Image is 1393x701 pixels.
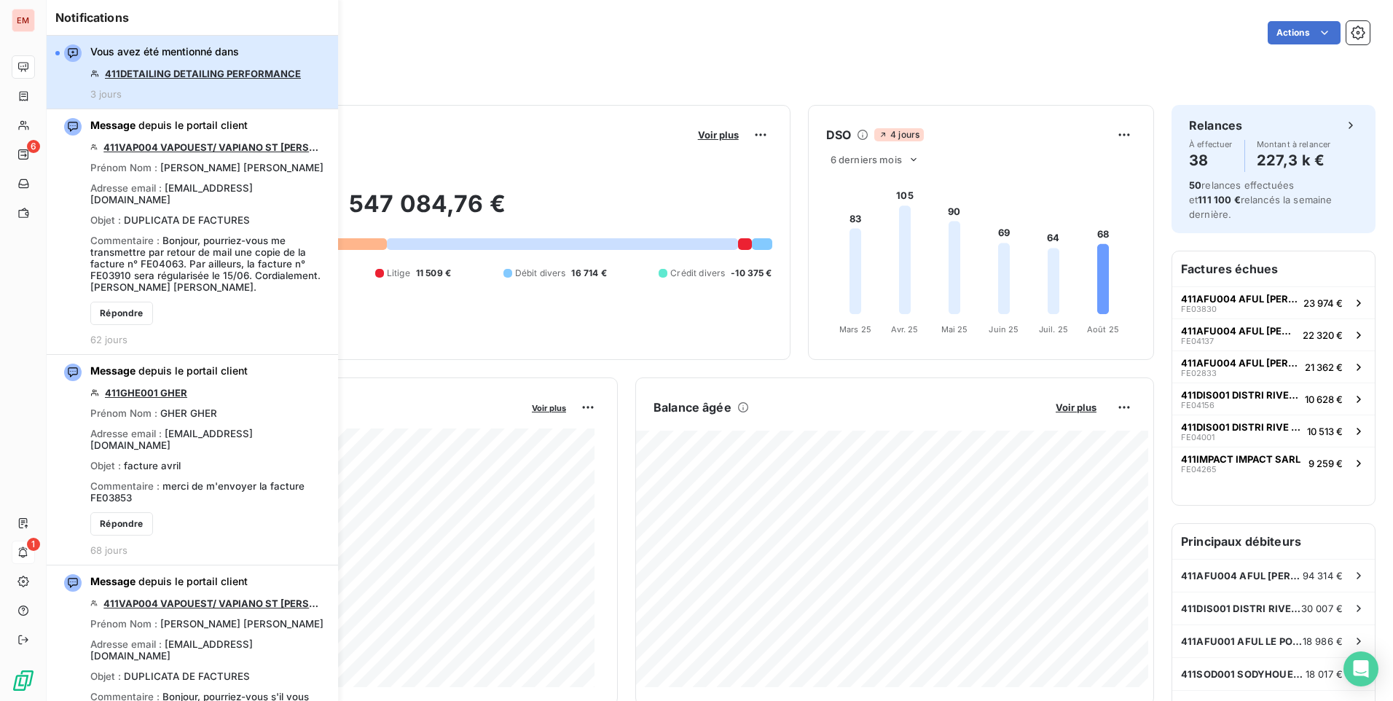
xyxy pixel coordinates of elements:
[527,401,570,414] button: Voir plus
[124,214,250,226] span: DUPLICATA DE FACTURES
[1172,251,1375,286] h6: Factures échues
[515,267,566,280] span: Débit divers
[105,387,187,399] a: 411GHE001 GHER
[532,403,566,413] span: Voir plus
[90,480,329,504] div: Commentaire :
[694,128,743,141] button: Voir plus
[989,324,1019,334] tspan: Juin 25
[1303,297,1343,309] span: 23 974 €
[90,88,122,100] span: 3 jours
[1181,357,1299,369] span: 411AFU004 AFUL [PERSON_NAME]
[1172,524,1375,559] h6: Principaux débiteurs
[90,638,253,662] span: [EMAIL_ADDRESS][DOMAIN_NAME]
[90,407,217,419] div: Prénom Nom :
[90,235,321,293] span: Bonjour, pourriez-vous me transmettre par retour de mail une copie de la facture n° FE04063. Par ...
[47,355,338,565] button: Message depuis le portail client411GHE001 GHERPrénom Nom : GHER GHERAdresse email : [EMAIL_ADDRES...
[90,118,248,133] span: depuis le portail client
[1181,421,1301,433] span: 411DIS001 DISTRI RIVE GAUCHE
[1268,21,1341,44] button: Actions
[1181,433,1215,442] span: FE04001
[82,189,772,233] h2: 547 084,76 €
[90,670,250,682] div: Objet :
[47,109,338,355] button: Message depuis le portail client411VAP004 VAPOUEST/ VAPIANO ST [PERSON_NAME]Prénom Nom : [PERSON_...
[571,267,606,280] span: 16 714 €
[1087,324,1119,334] tspan: Août 25
[1308,458,1343,469] span: 9 259 €
[1172,383,1375,415] button: 411DIS001 DISTRI RIVE GAUCHEFE0415610 628 €
[90,460,181,471] div: Objet :
[27,140,40,153] span: 6
[731,267,772,280] span: -10 375 €
[103,598,323,609] a: 411VAP004 VAPOUEST/ VAPIANO ST [PERSON_NAME]
[103,141,323,153] a: 411VAP004 VAPOUEST/ VAPIANO ST [PERSON_NAME]
[90,182,329,205] div: Adresse email :
[90,119,136,131] span: Message
[90,512,153,536] button: Répondre
[90,575,136,587] span: Message
[90,302,153,325] button: Répondre
[1189,140,1233,149] span: À effectuer
[387,267,410,280] span: Litige
[1039,324,1068,334] tspan: Juil. 25
[670,267,725,280] span: Crédit divers
[90,638,329,662] div: Adresse email :
[1257,149,1331,172] h4: 227,3 k €
[1305,393,1343,405] span: 10 628 €
[1181,668,1306,680] span: 411SOD001 SODYHOUEST
[891,324,918,334] tspan: Avr. 25
[1189,179,1333,220] span: relances effectuées et relancés la semaine dernière.
[698,129,739,141] span: Voir plus
[1305,361,1343,373] span: 21 362 €
[1181,293,1298,305] span: 411AFU004 AFUL [PERSON_NAME]
[1189,149,1233,172] h4: 38
[1172,415,1375,447] button: 411DIS001 DISTRI RIVE GAUCHEFE0400110 513 €
[1181,401,1215,410] span: FE04156
[90,480,305,504] span: merci de m'envoyer la facture FE03853
[12,669,35,692] img: Logo LeanPay
[90,44,239,59] span: Vous avez été mentionné dans
[416,267,451,280] span: 11 509 €
[1181,570,1303,581] span: 411AFU004 AFUL [PERSON_NAME]
[826,126,851,144] h6: DSO
[90,428,329,451] div: Adresse email :
[831,154,902,165] span: 6 derniers mois
[1172,286,1375,318] button: 411AFU004 AFUL [PERSON_NAME]FE0383023 974 €
[47,36,338,109] button: Vous avez été mentionné dans411DETAILING DETAILING PERFORMANCE3 jours
[1056,402,1096,413] span: Voir plus
[1198,194,1240,205] span: 111 100 €
[160,162,323,173] span: [PERSON_NAME] [PERSON_NAME]
[160,407,217,419] span: GHER GHER
[941,324,968,334] tspan: Mai 25
[1301,603,1343,614] span: 30 007 €
[90,544,127,556] span: 68 jours
[1181,389,1299,401] span: 411DIS001 DISTRI RIVE GAUCHE
[1189,117,1242,134] h6: Relances
[12,9,35,32] div: EM
[654,399,731,416] h6: Balance âgée
[1181,453,1300,465] span: 411IMPACT IMPACT SARL
[90,334,127,345] span: 62 jours
[1303,635,1343,647] span: 18 986 €
[1181,325,1297,337] span: 411AFU004 AFUL [PERSON_NAME]
[90,364,136,377] span: Message
[1307,426,1343,437] span: 10 513 €
[160,618,323,630] span: [PERSON_NAME] [PERSON_NAME]
[1172,350,1375,383] button: 411AFU004 AFUL [PERSON_NAME]FE0283321 362 €
[124,670,250,682] span: DUPLICATA DE FACTURES
[1172,318,1375,350] button: 411AFU004 AFUL [PERSON_NAME]FE0413722 320 €
[90,214,250,226] div: Objet :
[55,9,329,26] h6: Notifications
[90,618,323,630] div: Prénom Nom :
[1257,140,1331,149] span: Montant à relancer
[1303,570,1343,581] span: 94 314 €
[839,324,871,334] tspan: Mars 25
[1306,668,1343,680] span: 18 017 €
[90,574,248,589] span: depuis le portail client
[1181,305,1217,313] span: FE03830
[1189,179,1201,191] span: 50
[90,364,248,378] span: depuis le portail client
[1343,651,1378,686] div: Open Intercom Messenger
[874,128,924,141] span: 4 jours
[90,162,323,173] div: Prénom Nom :
[90,428,253,451] span: [EMAIL_ADDRESS][DOMAIN_NAME]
